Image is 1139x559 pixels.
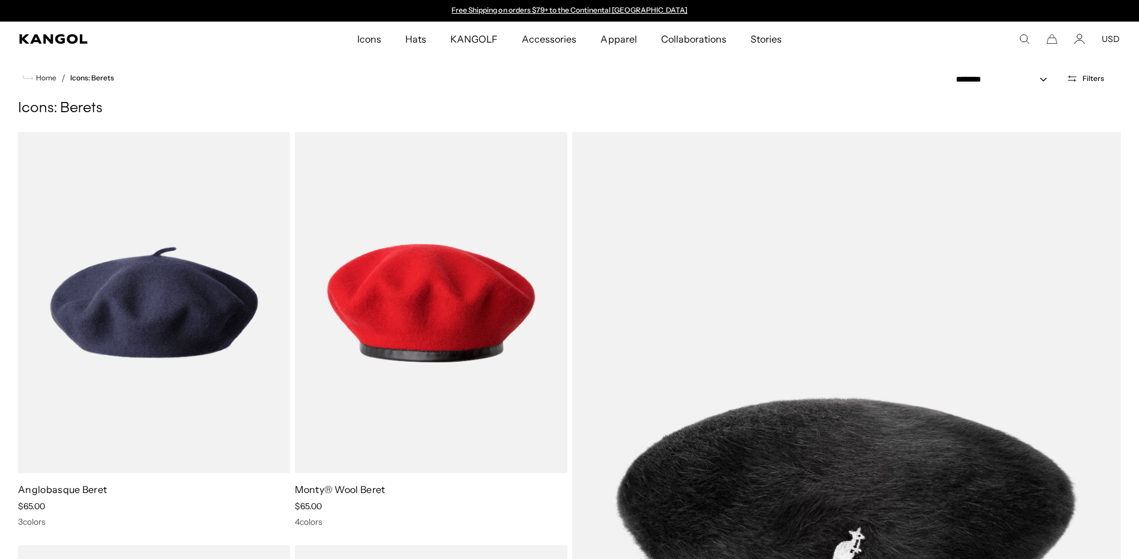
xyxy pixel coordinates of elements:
span: Home [34,74,56,82]
a: Hats [393,22,438,56]
a: Stories [739,22,794,56]
a: Collaborations [649,22,739,56]
a: Monty® Wool Beret [295,483,385,495]
summary: Search here [1019,34,1030,44]
span: Filters [1083,74,1104,83]
span: $65.00 [295,501,322,512]
a: Apparel [588,22,648,56]
span: Apparel [600,22,636,56]
span: $65.00 [18,501,45,512]
span: Accessories [522,22,576,56]
div: 1 of 2 [446,6,693,16]
a: KANGOLF [438,22,510,56]
div: Announcement [446,6,693,16]
a: Kangol [19,34,237,44]
img: Monty® Wool Beret [295,132,567,473]
slideshow-component: Announcement bar [446,6,693,16]
span: Collaborations [661,22,727,56]
button: Open filters [1059,73,1111,84]
a: Home [23,73,56,83]
a: Icons: Berets [70,74,114,82]
span: Hats [405,22,426,56]
a: Icons [345,22,393,56]
img: Anglobasque Beret [18,132,290,473]
a: Accessories [510,22,588,56]
span: Icons [357,22,381,56]
span: KANGOLF [450,22,498,56]
select: Sort by: Featured [951,73,1059,86]
li: / [56,71,65,85]
button: Cart [1047,34,1057,44]
a: Anglobasque Beret [18,483,107,495]
div: 4 colors [295,516,567,527]
span: Stories [751,22,782,56]
a: Free Shipping on orders $79+ to the Continental [GEOGRAPHIC_DATA] [452,5,687,14]
h1: Icons: Berets [18,100,1121,118]
a: Account [1074,34,1085,44]
button: USD [1102,34,1120,44]
div: 3 colors [18,516,290,527]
